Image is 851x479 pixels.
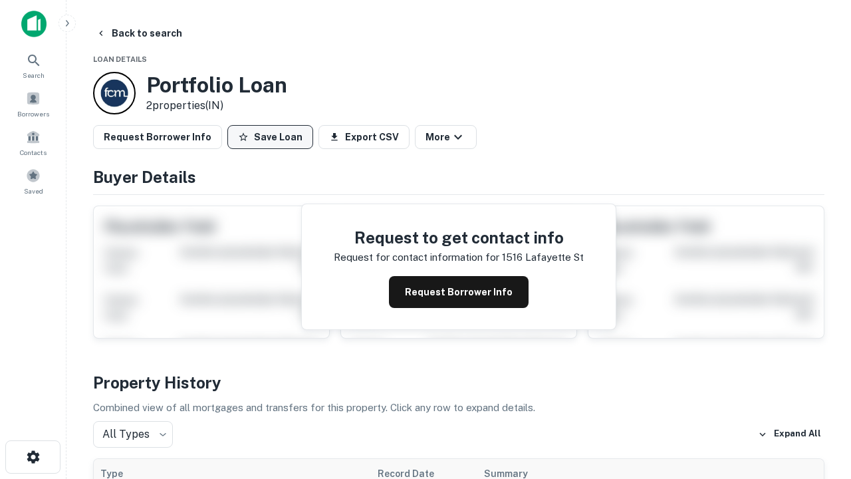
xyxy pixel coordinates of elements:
h4: Property History [93,371,824,395]
span: Contacts [20,147,47,158]
button: Request Borrower Info [93,125,222,149]
img: capitalize-icon.png [21,11,47,37]
a: Borrowers [4,86,62,122]
button: Save Loan [227,125,313,149]
button: Export CSV [318,125,410,149]
span: Loan Details [93,55,147,63]
button: Back to search [90,21,187,45]
div: All Types [93,421,173,448]
p: Request for contact information for [334,249,499,265]
p: 2 properties (IN) [146,98,287,114]
p: 1516 lafayette st [502,249,584,265]
span: Saved [24,186,43,196]
h3: Portfolio Loan [146,73,287,98]
button: Expand All [755,424,824,444]
h4: Request to get contact info [334,226,584,249]
button: Request Borrower Info [389,276,529,308]
p: Combined view of all mortgages and transfers for this property. Click any row to expand details. [93,400,824,416]
span: Search [23,70,45,80]
h4: Buyer Details [93,165,824,189]
iframe: Chat Widget [785,330,851,394]
a: Contacts [4,124,62,160]
button: More [415,125,477,149]
span: Borrowers [17,108,49,119]
a: Search [4,47,62,83]
a: Saved [4,163,62,199]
